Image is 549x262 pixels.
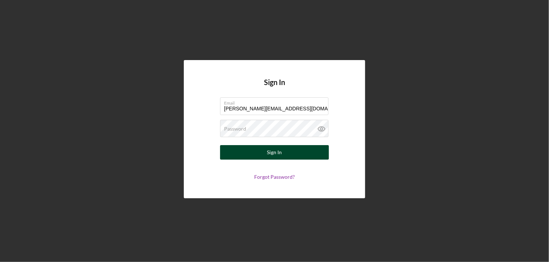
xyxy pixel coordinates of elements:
div: Sign In [267,145,282,160]
label: Password [224,126,246,132]
a: Forgot Password? [254,174,295,180]
button: Sign In [220,145,329,160]
label: Email [224,98,329,106]
h4: Sign In [264,78,285,97]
